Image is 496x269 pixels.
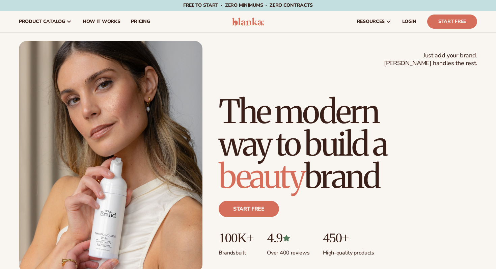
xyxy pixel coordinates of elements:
[77,11,126,32] a: How It Works
[219,156,304,197] span: beauty
[357,19,385,24] span: resources
[267,245,309,257] p: Over 400 reviews
[13,11,77,32] a: product catalog
[219,96,477,193] h1: The modern way to build a brand
[232,18,264,26] img: logo
[397,11,422,32] a: LOGIN
[323,245,374,257] p: High-quality products
[183,2,313,8] span: Free to start · ZERO minimums · ZERO contracts
[219,231,253,245] p: 100K+
[352,11,397,32] a: resources
[126,11,155,32] a: pricing
[19,19,65,24] span: product catalog
[402,19,416,24] span: LOGIN
[219,245,253,257] p: Brands built
[83,19,120,24] span: How It Works
[131,19,150,24] span: pricing
[384,52,477,68] span: Just add your brand. [PERSON_NAME] handles the rest.
[323,231,374,245] p: 450+
[427,15,477,29] a: Start Free
[219,201,279,217] a: Start free
[267,231,309,245] p: 4.9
